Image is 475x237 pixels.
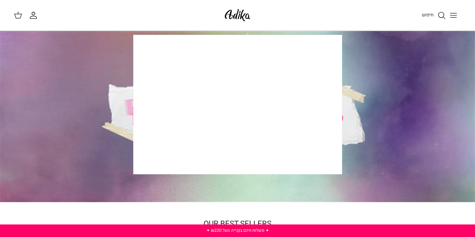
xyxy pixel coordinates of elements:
img: Adika IL [223,7,252,23]
a: חיפוש [422,11,446,20]
img: blank image [133,35,342,174]
span: חיפוש [422,12,434,18]
a: ✦ משלוח חינם בקנייה מעל ₪220 ✦ [206,227,269,234]
button: Toggle menu [446,8,461,23]
a: החשבון שלי [29,11,40,20]
a: OUR BEST SELLERS [204,219,271,230]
